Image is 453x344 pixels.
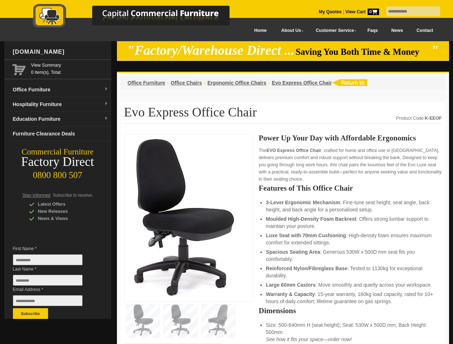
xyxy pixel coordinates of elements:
a: Evo Express Office Chair [272,80,332,86]
img: Capital Commercial Furniture Logo [13,4,264,30]
li: : High-density foam ensures maximum comfort for extended sittings. [266,232,434,246]
em: See how it fits your space—order now! [266,336,352,342]
strong: Reinforced Nylon/Fibreglass Base [266,266,347,271]
div: News & Views [29,215,97,222]
strong: View Cart [345,9,379,14]
a: About Us [273,23,308,39]
a: My Quotes [319,9,342,14]
strong: Warranty & Capacity [266,291,315,297]
strong: Large 60mm Castors [266,282,316,288]
li: : 15-year warranty, 160kg load capacity, rated for 10+ hours of daily comfort; lifetime guarantee... [266,291,434,305]
div: New Releases [29,208,97,215]
div: [DOMAIN_NAME] [10,41,111,63]
a: View Cart0 [344,9,379,14]
a: Hospitality Furnituredropdown [10,97,111,112]
span: Saving You Both Time & Money [296,47,430,57]
p: The , crafted for home and office use in [GEOGRAPHIC_DATA], delivers premium comfort and robust s... [259,147,442,183]
div: Product Code: [396,115,442,122]
a: Capital Commercial Furniture Logo [13,4,264,32]
li: › [268,79,270,86]
h2: Dimensions [259,307,442,314]
strong: Moulded High-Density Foam Backrest [266,216,356,222]
span: Subscribe to receive: [53,193,93,198]
a: Office Chairs [171,80,202,86]
img: Comfortable Evo Express Office Chair with 70mm high-density foam seat and large 60mm castors. [128,138,236,296]
span: 0 [368,9,379,15]
img: dropdown [104,102,108,106]
li: : Move smoothly and quietly across your workspace. [266,281,434,288]
a: Office Furniture [128,80,165,86]
a: Faqs [361,23,385,39]
h2: Features of This Office Chair [259,185,442,192]
a: Contact [410,23,440,39]
a: Customer Service [308,23,360,39]
li: : Tested to 1130kg for exceptional durability. [266,265,434,279]
strong: Luxe Seat with 70mm Cushioning [266,233,346,238]
a: View Summary [31,62,108,69]
em: "Factory/Warehouse Direct ... [127,43,294,58]
li: Size: 500-640mm H (seat height); Seat: 530W x 500D mm; Back Height: 500mm [266,321,434,343]
input: First Name * [13,254,82,265]
li: : Offers strong lumbar support to maintain your posture. [266,215,434,230]
span: 0 item(s), Total: [31,62,108,75]
input: Last Name * [13,275,82,286]
div: Commercial Furniture [4,147,111,157]
li: › [167,79,169,86]
h2: Power Up Your Day with Affordable Ergonomics [259,134,442,142]
strong: K-EEOF [425,116,442,121]
input: Email Address * [13,295,82,306]
div: Factory Direct [4,157,111,167]
a: Furniture Clearance Deals [10,126,111,141]
span: Last Name * [13,266,93,273]
button: Subscribe [13,308,48,319]
strong: Spacious Seating Area [266,249,320,255]
a: News [384,23,410,39]
a: Education Furnituredropdown [10,112,111,126]
span: Email Address * [13,286,93,293]
img: return to [332,79,367,86]
img: dropdown [104,87,108,91]
em: " [431,43,439,58]
h1: Evo Express Office Chair [124,105,442,124]
li: : Generous 530W x 500D mm seat fits you comfortably. [266,248,434,263]
div: 0800 800 507 [4,167,111,180]
div: Latest Offers [29,201,97,208]
strong: EVO Express Office Chair [266,148,321,153]
img: dropdown [104,116,108,121]
a: Office Furnituredropdown [10,82,111,97]
span: First Name * [13,245,93,252]
a: Ergonomic Office Chairs [207,80,266,86]
li: › [204,79,206,86]
span: Stay Informed [23,193,51,198]
li: : Fine-tune seat height, seat angle, back height, and back angle for a personalised setup. [266,199,434,213]
strong: 3-Lever Ergonomic Mechanism [266,200,340,205]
